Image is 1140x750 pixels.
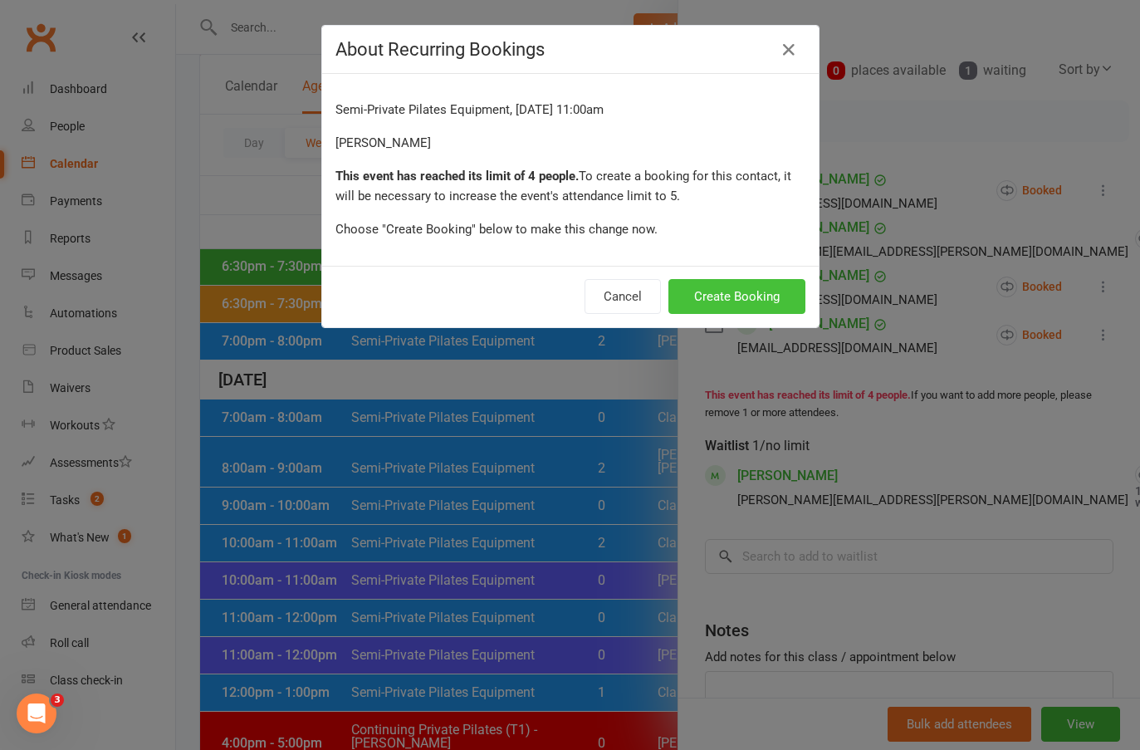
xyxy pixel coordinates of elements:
span: Semi-Private Pilates Equipment, [DATE] 11:00am [335,102,604,117]
span: [PERSON_NAME] [335,135,431,150]
span: 3 [51,694,64,707]
iframe: Intercom live chat [17,694,56,733]
span: To create a booking for this contact, it will be necessary to increase the event's attendance lim... [335,169,791,203]
button: Cancel [585,279,661,314]
button: Close [775,37,802,63]
button: Create Booking [668,279,805,314]
h4: About Recurring Bookings [335,39,805,60]
strong: This event has reached its limit of 4 people. [335,169,579,184]
span: Choose "Create Booking" below to make this change now. [335,222,658,237]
